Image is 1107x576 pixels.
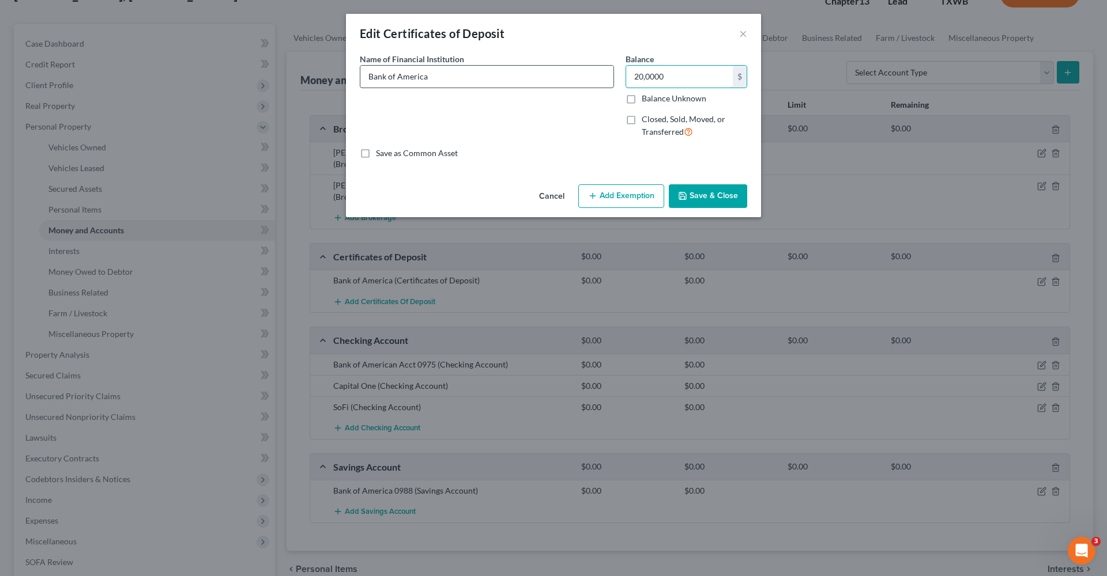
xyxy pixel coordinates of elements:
div: $ [733,66,747,88]
label: Balance Unknown [642,93,706,104]
button: × [739,26,747,40]
button: Add Exemption [578,184,664,209]
input: Enter name... [360,66,613,88]
input: 0.00 [626,66,733,88]
label: Balance [626,53,654,65]
button: Save & Close [669,184,747,209]
button: Cancel [530,185,574,209]
span: Closed, Sold, Moved, or Transferred [642,114,725,137]
label: Save as Common Asset [376,147,458,159]
span: 3 [1091,537,1101,546]
div: Edit Certificates of Deposit [360,25,504,41]
iframe: Intercom live chat [1068,537,1095,564]
span: Name of Financial Institution [360,54,464,64]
